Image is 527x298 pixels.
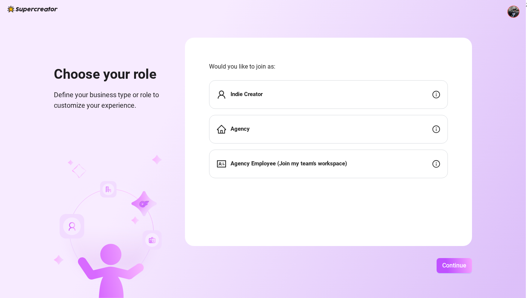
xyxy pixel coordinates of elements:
strong: Agency [231,125,250,132]
img: logo [8,6,58,12]
span: info-circle [432,91,440,98]
span: user [217,90,226,99]
img: ACg8ocJ7PdbKfU20xRIP0iPbTLEaqqYAbVaYs0sESmPqKyo41XjgG7Tc2w=s96-c [508,6,519,17]
span: Define your business type or role to customize your experience. [54,90,167,111]
strong: Indie Creator [231,91,263,98]
span: idcard [217,159,226,168]
span: home [217,125,226,134]
strong: Agency Employee (Join my team's workspace) [231,160,347,167]
span: Continue [442,262,466,269]
button: Continue [437,258,472,273]
span: info-circle [432,160,440,168]
h1: Choose your role [54,66,167,83]
span: info-circle [432,125,440,133]
span: Would you like to join as: [209,62,448,71]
